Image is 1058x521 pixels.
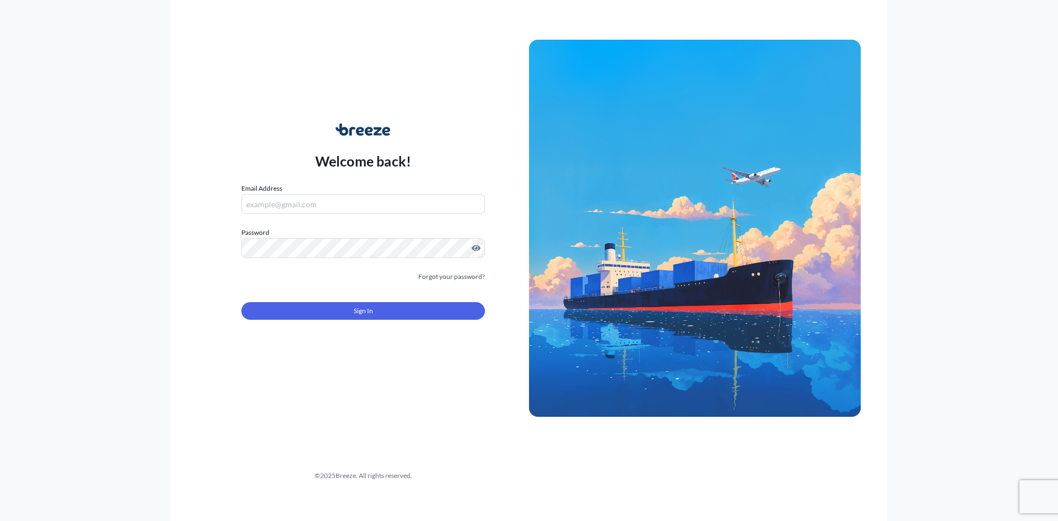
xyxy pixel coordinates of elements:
[197,470,529,481] div: © 2025 Breeze. All rights reserved.
[241,194,485,214] input: example@gmail.com
[241,302,485,320] button: Sign In
[529,40,861,417] img: Ship illustration
[241,227,485,238] label: Password
[354,305,373,316] span: Sign In
[472,244,481,253] button: Show password
[418,271,485,282] a: Forgot your password?
[241,183,282,194] label: Email Address
[315,152,412,170] p: Welcome back!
